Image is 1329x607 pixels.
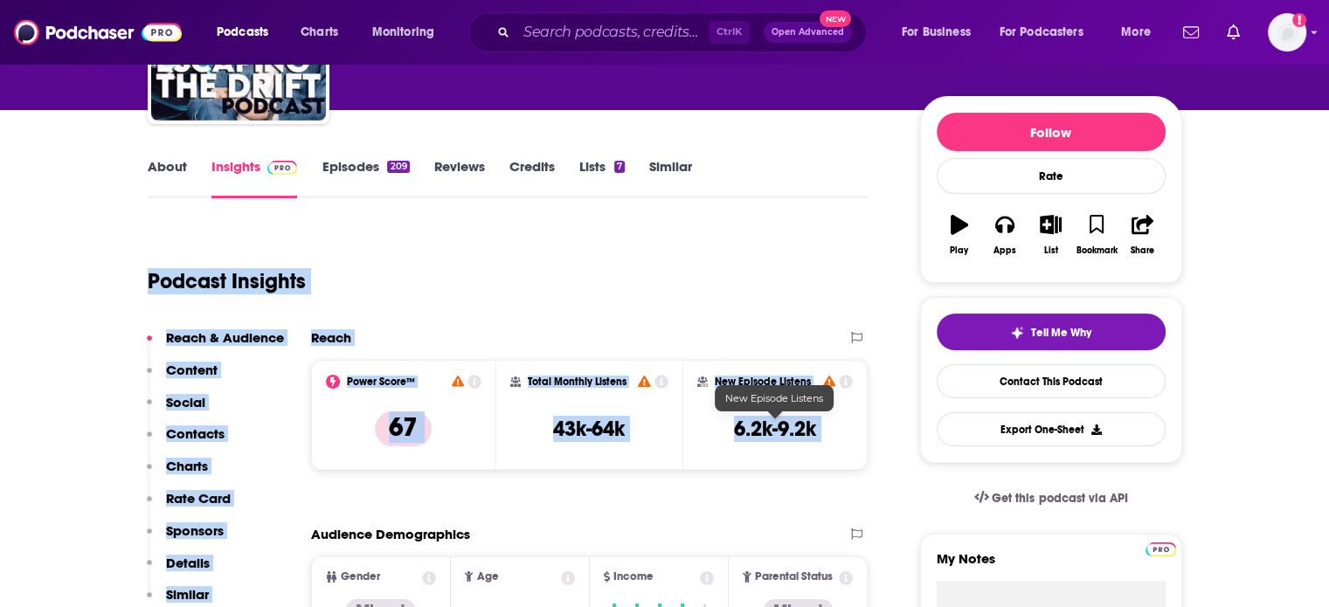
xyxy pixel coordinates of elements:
[1010,326,1024,340] img: tell me why sparkle
[734,416,816,442] h3: 6.2k-9.2k
[372,20,434,45] span: Monitoring
[993,245,1016,256] div: Apps
[1146,540,1176,556] a: Pro website
[322,158,409,198] a: Episodes209
[476,571,498,583] span: Age
[147,522,224,555] button: Sponsors
[147,329,284,362] button: Reach & Audience
[1220,17,1247,47] a: Show notifications dropdown
[1000,20,1083,45] span: For Podcasters
[375,411,432,446] p: 67
[1074,203,1119,266] button: Bookmark
[764,22,852,43] button: Open AdvancedNew
[772,28,844,37] span: Open Advanced
[1176,17,1206,47] a: Show notifications dropdown
[360,18,457,46] button: open menu
[709,21,750,44] span: Ctrl K
[1076,245,1117,256] div: Bookmark
[347,376,415,388] h2: Power Score™
[1028,203,1073,266] button: List
[1268,13,1306,52] img: User Profile
[950,245,968,256] div: Play
[937,550,1166,581] label: My Notes
[937,203,982,266] button: Play
[982,203,1028,266] button: Apps
[889,18,993,46] button: open menu
[166,522,224,539] p: Sponsors
[148,158,187,198] a: About
[509,158,555,198] a: Credits
[204,18,291,46] button: open menu
[166,362,218,378] p: Content
[1121,20,1151,45] span: More
[147,555,210,587] button: Details
[937,113,1166,151] button: Follow
[1031,326,1091,340] span: Tell Me Why
[148,268,306,294] h1: Podcast Insights
[341,571,380,583] span: Gender
[211,158,298,198] a: InsightsPodchaser Pro
[579,158,625,198] a: Lists7
[960,477,1142,520] a: Get this podcast via API
[267,161,298,175] img: Podchaser Pro
[147,425,225,458] button: Contacts
[820,10,851,27] span: New
[434,158,485,198] a: Reviews
[485,12,883,52] div: Search podcasts, credits, & more...
[614,161,625,173] div: 7
[147,458,208,490] button: Charts
[217,20,268,45] span: Podcasts
[725,392,823,404] span: New Episode Listens
[147,394,205,426] button: Social
[166,586,209,603] p: Similar
[649,158,692,198] a: Similar
[166,329,284,346] p: Reach & Audience
[1109,18,1173,46] button: open menu
[937,314,1166,350] button: tell me why sparkleTell Me Why
[937,364,1166,398] a: Contact This Podcast
[553,416,625,442] h3: 43k-64k
[166,394,205,410] p: Social
[755,571,833,583] span: Parental Status
[988,18,1109,46] button: open menu
[387,161,409,173] div: 209
[147,362,218,394] button: Content
[516,18,709,46] input: Search podcasts, credits, & more...
[311,526,470,542] h2: Audience Demographics
[992,491,1127,506] span: Get this podcast via API
[1131,245,1154,256] div: Share
[1292,13,1306,27] svg: Add a profile image
[14,16,182,49] img: Podchaser - Follow, Share and Rate Podcasts
[166,425,225,442] p: Contacts
[937,158,1166,194] div: Rate
[289,18,349,46] a: Charts
[147,490,231,522] button: Rate Card
[311,329,351,346] h2: Reach
[166,458,208,474] p: Charts
[1268,13,1306,52] button: Show profile menu
[1146,542,1176,556] img: Podchaser Pro
[1044,245,1058,256] div: List
[301,20,338,45] span: Charts
[613,571,654,583] span: Income
[715,376,811,388] h2: New Episode Listens
[1119,203,1165,266] button: Share
[937,412,1166,446] button: Export One-Sheet
[166,490,231,507] p: Rate Card
[528,376,626,388] h2: Total Monthly Listens
[1268,13,1306,52] span: Logged in as NickG
[166,555,210,571] p: Details
[902,20,971,45] span: For Business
